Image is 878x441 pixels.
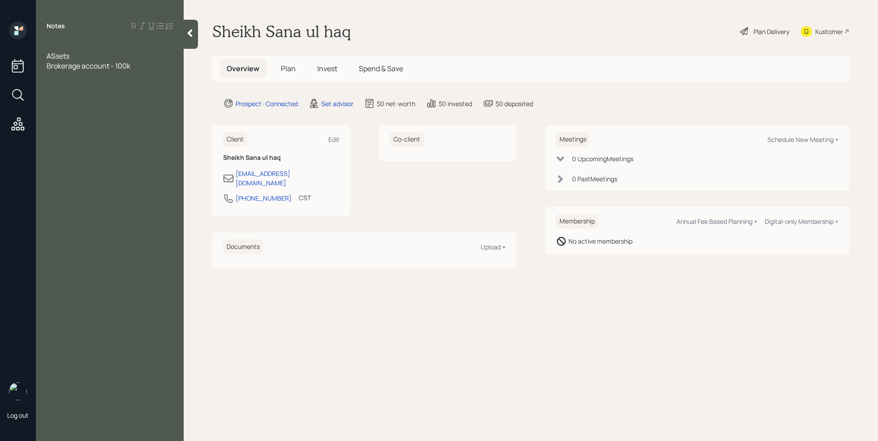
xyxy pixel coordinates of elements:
[572,174,617,184] div: 0 Past Meeting s
[815,27,843,36] div: Kustomer
[765,217,839,226] div: Digital-only Membership +
[281,64,296,73] span: Plan
[568,236,633,246] div: No active membership
[227,64,259,73] span: Overview
[481,243,506,251] div: Upload +
[767,135,839,144] div: Schedule New Meeting +
[299,193,311,202] div: CST
[495,99,533,108] div: $0 deposited
[236,193,292,203] div: [PHONE_NUMBER]
[556,132,590,147] h6: Meetings
[9,382,27,400] img: retirable_logo.png
[556,214,598,229] h6: Membership
[47,61,130,71] span: Brokerage account - 100k
[377,99,415,108] div: $0 net-worth
[359,64,403,73] span: Spend & Save
[572,154,633,163] div: 0 Upcoming Meeting s
[753,27,789,36] div: Plan Delivery
[236,99,298,108] div: Prospect · Connected
[223,132,247,147] h6: Client
[390,132,424,147] h6: Co-client
[223,154,340,162] h6: Sheikh Sana ul haq
[317,64,337,73] span: Invest
[676,217,757,226] div: Annual Fee Based Planning +
[321,99,353,108] div: Set advisor
[236,169,340,188] div: [EMAIL_ADDRESS][DOMAIN_NAME]
[439,99,472,108] div: $0 invested
[223,240,263,254] h6: Documents
[212,21,351,41] h1: Sheikh Sana ul haq
[328,135,340,144] div: Edit
[47,21,65,30] label: Notes
[47,51,69,61] span: ASsets
[7,411,29,420] div: Log out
